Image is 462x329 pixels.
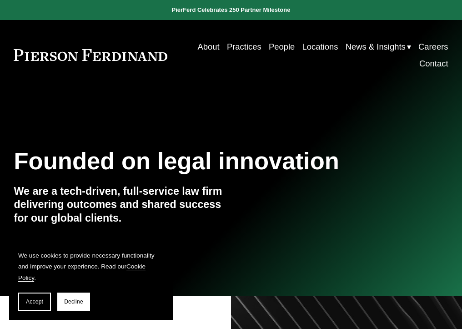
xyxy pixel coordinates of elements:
[26,299,43,305] span: Accept
[9,241,173,320] section: Cookie banner
[14,147,376,175] h1: Founded on legal innovation
[269,38,295,55] a: People
[302,38,338,55] a: Locations
[18,250,164,283] p: We use cookies to provide necessary functionality and improve your experience. Read our .
[198,38,220,55] a: About
[14,185,231,225] h4: We are a tech-driven, full-service law firm delivering outcomes and shared success for our global...
[419,55,448,72] a: Contact
[418,38,448,55] a: Careers
[227,38,261,55] a: Practices
[346,39,406,54] span: News & Insights
[346,38,411,55] a: folder dropdown
[18,263,146,281] a: Cookie Policy
[57,293,90,311] button: Decline
[18,293,51,311] button: Accept
[64,299,83,305] span: Decline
